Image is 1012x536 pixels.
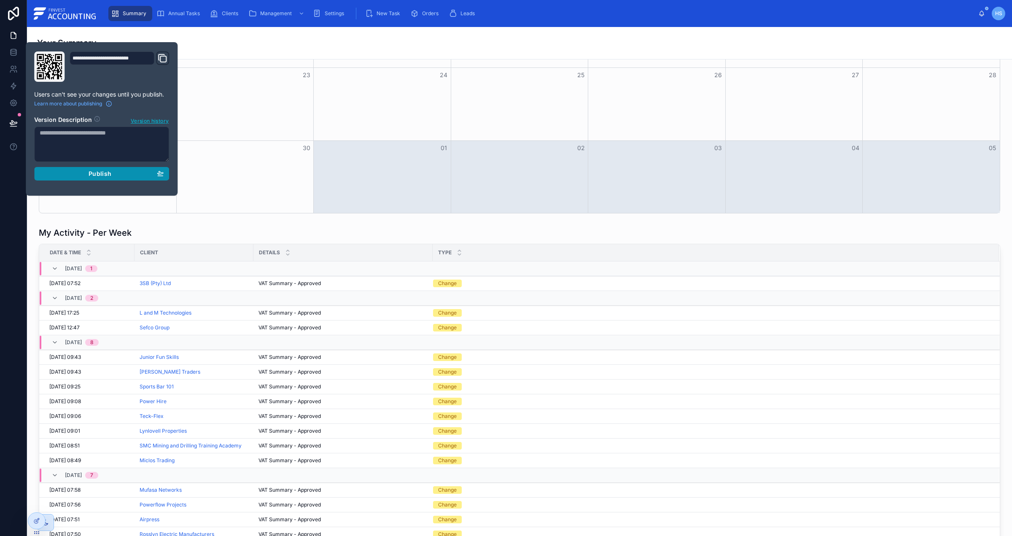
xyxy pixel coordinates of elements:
span: Management [260,10,292,17]
span: VAT Summary - Approved [258,324,321,331]
a: VAT Summary - Approved [258,428,428,434]
a: Orders [408,6,444,21]
div: Change [438,383,457,391]
div: Change [438,368,457,376]
a: Change [433,427,989,435]
a: New Task [362,6,406,21]
div: Domain and Custom Link [70,51,169,82]
a: L and M Technologies [140,310,191,316]
span: [DATE] 12:47 [49,324,80,331]
button: 24 [439,70,449,80]
a: Change [433,442,989,450]
a: Learn more about publishing [34,100,112,107]
a: VAT Summary - Approved [258,280,428,287]
a: Junior Fun Skills [140,354,179,361]
div: Change [438,457,457,464]
a: Change [433,516,989,523]
span: VAT Summary - Approved [258,428,321,434]
span: VAT Summary - Approved [258,442,321,449]
a: Change [433,457,989,464]
button: 04 [851,143,861,153]
a: [DATE] 07:52 [49,280,129,287]
a: VAT Summary - Approved [258,457,428,464]
span: [DATE] 07:52 [49,280,81,287]
span: Lynlovell Properties [140,428,187,434]
a: Change [433,383,989,391]
button: 30 [301,143,312,153]
a: [DATE] 17:25 [49,310,129,316]
span: VAT Summary - Approved [258,369,321,375]
span: [DATE] 07:51 [49,516,80,523]
button: 23 [301,70,312,80]
span: VAT Summary - Approved [258,516,321,523]
span: Clients [222,10,238,17]
a: [DATE] 09:43 [49,369,129,375]
span: Details [259,249,280,256]
a: VAT Summary - Approved [258,487,428,493]
span: Version history [131,116,169,124]
div: scrollable content [104,4,978,23]
a: Change [433,309,989,317]
a: Miclos Trading [140,457,248,464]
a: Powerflow Projects [140,501,248,508]
div: Change [438,324,457,331]
span: Settings [325,10,344,17]
img: App logo [34,7,97,20]
a: [DATE] 09:43 [49,354,129,361]
span: [DATE] 08:49 [49,457,81,464]
a: [DATE] 09:25 [49,383,129,390]
span: [DATE] [65,295,82,302]
button: 01 [439,143,449,153]
button: 03 [713,143,723,153]
div: Change [438,309,457,317]
a: Change [433,412,989,420]
a: Lynlovell Properties [140,428,248,434]
span: Learn more about publishing [34,100,102,107]
span: VAT Summary - Approved [258,487,321,493]
a: 3SB (Pty) Ltd [140,280,171,287]
span: [DATE] 07:58 [49,487,81,493]
button: 26 [713,70,723,80]
span: Leads [460,10,475,17]
div: Change [438,427,457,435]
h1: Your Summary [37,37,97,49]
a: Miclos Trading [140,457,175,464]
span: VAT Summary - Approved [258,383,321,390]
span: Orders [422,10,439,17]
span: [DATE] [65,339,82,346]
a: [DATE] 07:58 [49,487,129,493]
a: [DATE] 12:47 [49,324,129,331]
span: [DATE] 17:25 [49,310,79,316]
a: Change [433,324,989,331]
span: Date & Time [50,249,81,256]
span: Power Hire [140,398,167,405]
span: [DATE] 08:51 [49,442,80,449]
a: Sefco Group [140,324,170,331]
div: Change [438,280,457,287]
a: [DATE] 09:06 [49,413,129,420]
a: VAT Summary - Approved [258,354,428,361]
span: VAT Summary - Approved [258,501,321,508]
span: VAT Summary - Approved [258,354,321,361]
span: SMC Mining and Drilling Training Academy [140,442,242,449]
a: 3SB (Pty) Ltd [140,280,248,287]
a: [DATE] 07:51 [49,516,129,523]
span: [DATE] 09:43 [49,369,81,375]
span: Client [140,249,158,256]
button: 25 [576,70,586,80]
a: Change [433,280,989,287]
a: [DATE] 08:49 [49,457,129,464]
span: Type [438,249,452,256]
a: Powerflow Projects [140,501,186,508]
a: Mufasa Networks [140,487,248,493]
span: Publish [89,170,111,178]
div: 2 [90,295,93,302]
a: [PERSON_NAME] Traders [140,369,248,375]
span: [DATE] [65,265,82,272]
span: VAT Summary - Approved [258,398,321,405]
a: Clients [207,6,244,21]
a: VAT Summary - Approved [258,398,428,405]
